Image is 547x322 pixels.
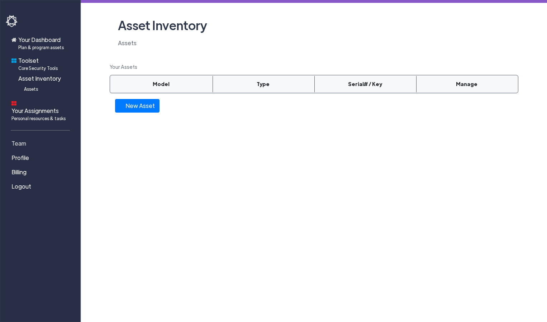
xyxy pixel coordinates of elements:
span: Logout [11,182,31,191]
a: Profile [6,151,77,165]
span: Your Dashboard [18,35,64,51]
span: Core Security Tools [18,65,58,71]
iframe: Chat Widget [428,245,547,322]
span: Toolset [18,56,58,71]
img: dashboard-icon.svg [11,101,16,106]
a: Your AssignmentsPersonal resources & tasks [6,96,77,124]
p: Assets [115,39,513,47]
th: Model [111,76,212,92]
span: Profile [11,153,29,162]
h2: Asset Inventory [115,14,513,36]
th: Serial# / Key [314,76,415,92]
span: Team [11,139,26,148]
span: Asset Inventory [18,75,61,82]
th: Type [213,76,314,92]
span: Personal resources & tasks [11,115,66,122]
span: Billing [11,168,27,176]
th: Manage [416,76,517,92]
a: ToolsetCore Security Tools [6,53,77,74]
img: havoc-shield-logo-white.png [6,15,19,27]
span: Plan & program assets [18,44,64,51]
caption: Your Assets [110,59,518,75]
a: Team [6,136,77,151]
a: Billing [6,165,77,179]
a: Your DashboardPlan & program assets [6,33,77,53]
img: foundations-icon.svg [11,58,16,63]
a: New Asset [115,99,160,113]
a: Assets [6,83,77,96]
img: home-icon.svg [11,37,16,42]
span: Your Assignments [11,106,66,122]
span: Assets [24,86,38,92]
a: Logout [6,179,77,194]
